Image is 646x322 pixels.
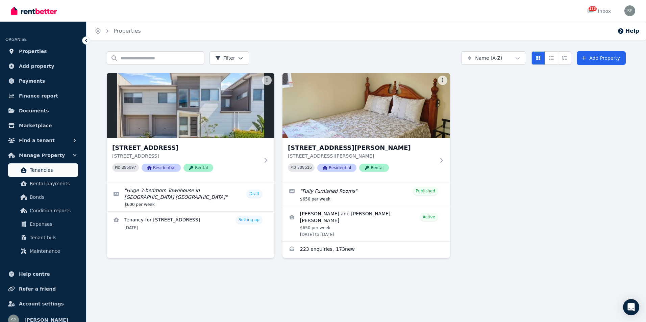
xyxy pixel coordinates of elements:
nav: Breadcrumb [86,22,149,41]
small: PID [115,166,120,169]
a: Properties [5,45,81,58]
span: Filter [215,55,235,61]
a: View details for Tenancy for 39/70 Willow Rd W, Redbank Plains [107,212,274,235]
a: Maintenance [8,244,78,258]
span: ORGANISE [5,37,27,42]
a: Edit listing: Huge 3-bedroom Townhouse in REDBANK PLAINS IPSWICH [107,183,274,211]
a: View details for EVA MORENTE and KENNY GEOFFREY XAVIER [282,206,450,241]
a: Documents [5,104,81,117]
a: Condition reports [8,204,78,217]
span: Expenses [30,220,75,228]
button: Expanded list view [558,51,571,65]
small: PID [291,166,296,169]
button: Card view [531,51,545,65]
a: Finance report [5,89,81,103]
button: Manage Property [5,149,81,162]
a: Enquiries for 86 Hanlon Street, Tanah Merah [282,242,450,258]
a: Add Property [577,51,626,65]
span: 173 [589,6,597,11]
a: 86 Hanlon Street, Tanah Merah[STREET_ADDRESS][PERSON_NAME][STREET_ADDRESS][PERSON_NAME]PID 308516... [282,73,450,183]
p: [STREET_ADDRESS] [112,153,259,159]
a: Properties [114,28,141,34]
a: Bonds [8,190,78,204]
span: Maintenance [30,247,75,255]
span: Marketplace [19,122,52,130]
div: View options [531,51,571,65]
button: More options [262,76,272,85]
button: Find a tenant [5,134,81,147]
span: Rental [183,164,213,172]
span: Rental [359,164,389,172]
code: 395097 [122,165,136,170]
img: 86 Hanlon Street, Tanah Merah [282,73,450,138]
a: Marketplace [5,119,81,132]
span: Residential [142,164,181,172]
a: Edit listing: Fully Furnished Rooms [282,183,450,206]
span: Payments [19,77,45,85]
div: Inbox [587,8,611,15]
span: Properties [19,47,47,55]
span: Help centre [19,270,50,278]
a: Help centre [5,267,81,281]
img: 39/70 Willow Rd W, Redbank Plains [107,73,274,138]
button: Filter [209,51,249,65]
a: Payments [5,74,81,88]
span: Bonds [30,193,75,201]
button: Name (A-Z) [461,51,526,65]
a: Tenant bills [8,231,78,244]
h3: [STREET_ADDRESS][PERSON_NAME] [288,143,435,153]
p: [STREET_ADDRESS][PERSON_NAME] [288,153,435,159]
span: Residential [317,164,356,172]
span: Finance report [19,92,58,100]
span: Condition reports [30,207,75,215]
img: RentBetter [11,6,57,16]
span: Tenant bills [30,234,75,242]
button: Help [617,27,639,35]
a: 39/70 Willow Rd W, Redbank Plains[STREET_ADDRESS][STREET_ADDRESS]PID 395097ResidentialRental [107,73,274,183]
span: Account settings [19,300,64,308]
span: Refer a friend [19,285,56,293]
span: Add property [19,62,54,70]
span: Manage Property [19,151,65,159]
span: Documents [19,107,49,115]
a: Tenancies [8,163,78,177]
span: Tenancies [30,166,75,174]
a: Account settings [5,297,81,311]
img: Shirley Pande [624,5,635,16]
a: Rental payments [8,177,78,190]
span: Name (A-Z) [475,55,502,61]
span: Rental payments [30,180,75,188]
span: Find a tenant [19,136,55,144]
button: More options [438,76,447,85]
a: Refer a friend [5,282,81,296]
a: Add property [5,59,81,73]
button: Compact list view [545,51,558,65]
a: Expenses [8,217,78,231]
code: 308516 [297,165,312,170]
h3: [STREET_ADDRESS] [112,143,259,153]
div: Open Intercom Messenger [623,299,639,315]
